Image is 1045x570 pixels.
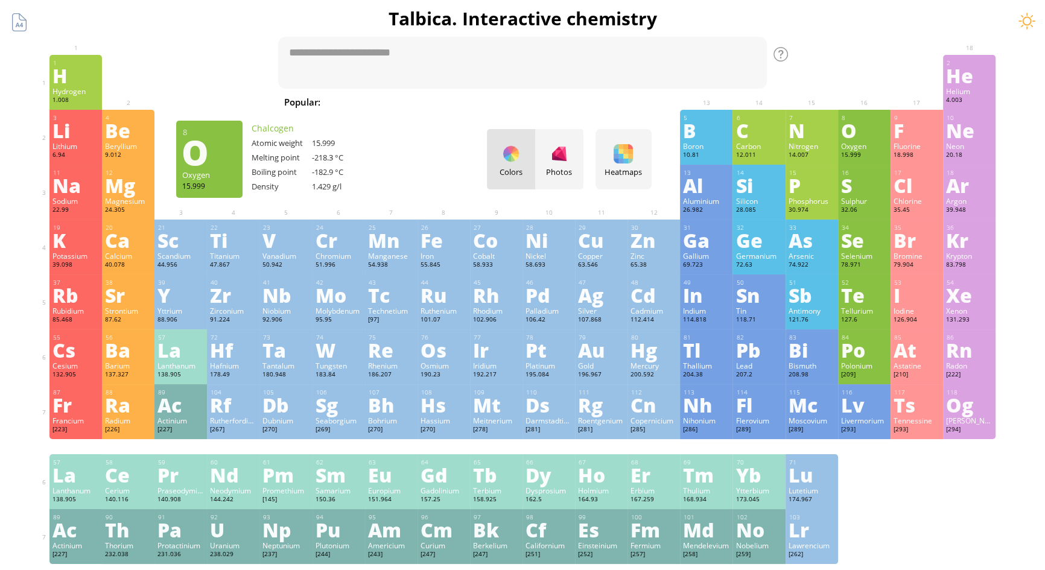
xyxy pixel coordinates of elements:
[894,206,940,215] div: 35.45
[946,86,993,96] div: Helium
[578,340,624,359] div: Au
[578,251,624,261] div: Copper
[421,261,467,270] div: 55.845
[841,285,888,305] div: Te
[210,251,256,261] div: Titanium
[262,285,309,305] div: Nb
[421,279,467,287] div: 44
[368,285,415,305] div: Tc
[421,306,467,315] div: Ruthenium
[946,176,993,195] div: Ar
[946,66,993,85] div: He
[312,138,372,148] div: 15.999
[157,340,204,359] div: La
[789,334,835,341] div: 83
[52,230,99,250] div: K
[842,279,888,287] div: 52
[947,224,993,232] div: 36
[894,230,940,250] div: Br
[526,224,572,232] div: 28
[789,121,835,140] div: N
[421,334,467,341] div: 76
[630,261,677,270] div: 65.38
[53,279,99,287] div: 37
[789,151,835,160] div: 14.007
[526,315,572,325] div: 106.42
[578,285,624,305] div: Ag
[789,230,835,250] div: As
[841,141,888,151] div: Oxygen
[684,334,729,341] div: 81
[312,152,372,163] div: -218.3 °C
[106,279,151,287] div: 38
[735,176,782,195] div: Si
[182,169,237,180] div: Oxygen
[473,230,519,250] div: Co
[894,176,940,195] div: Cl
[946,340,993,359] div: Rn
[526,340,572,359] div: Pt
[252,152,312,163] div: Melting point
[894,261,940,270] div: 79.904
[716,95,804,109] span: [MEDICAL_DATA]
[210,315,256,325] div: 91.224
[630,340,677,359] div: Hg
[252,181,312,192] div: Density
[262,251,309,261] div: Vanadium
[789,340,835,359] div: Bi
[736,224,782,232] div: 32
[535,166,583,177] div: Photos
[735,285,782,305] div: Sn
[841,261,888,270] div: 78.971
[841,121,888,140] div: O
[421,224,467,232] div: 26
[210,285,256,305] div: Zr
[52,315,99,325] div: 85.468
[578,361,624,370] div: Gold
[158,224,204,232] div: 21
[157,361,204,370] div: Lanthanum
[421,340,467,359] div: Os
[53,224,99,232] div: 19
[105,206,151,215] div: 24.305
[421,285,467,305] div: Ru
[841,206,888,215] div: 32.06
[158,279,204,287] div: 39
[210,261,256,270] div: 47.867
[683,361,729,370] div: Thallium
[263,279,309,287] div: 41
[105,151,151,160] div: 9.012
[789,206,835,215] div: 30.974
[631,279,677,287] div: 48
[369,334,415,341] div: 75
[736,169,782,177] div: 14
[631,224,677,232] div: 30
[841,196,888,206] div: Sulphur
[683,315,729,325] div: 114.818
[789,251,835,261] div: Arsenic
[421,315,467,325] div: 101.07
[211,224,256,232] div: 22
[789,224,835,232] div: 33
[578,230,624,250] div: Cu
[316,285,362,305] div: Mo
[473,261,519,270] div: 58.933
[52,261,99,270] div: 39.098
[316,279,362,287] div: 42
[52,151,99,160] div: 6.94
[946,141,993,151] div: Neon
[841,251,888,261] div: Selenium
[526,279,572,287] div: 46
[52,66,99,85] div: H
[789,176,835,195] div: P
[789,361,835,370] div: Bismuth
[368,340,415,359] div: Re
[369,279,415,287] div: 43
[630,285,677,305] div: Cd
[528,102,532,110] sub: 4
[683,261,729,270] div: 69.723
[157,285,204,305] div: Y
[368,230,415,250] div: Mn
[947,169,993,177] div: 18
[894,169,940,177] div: 17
